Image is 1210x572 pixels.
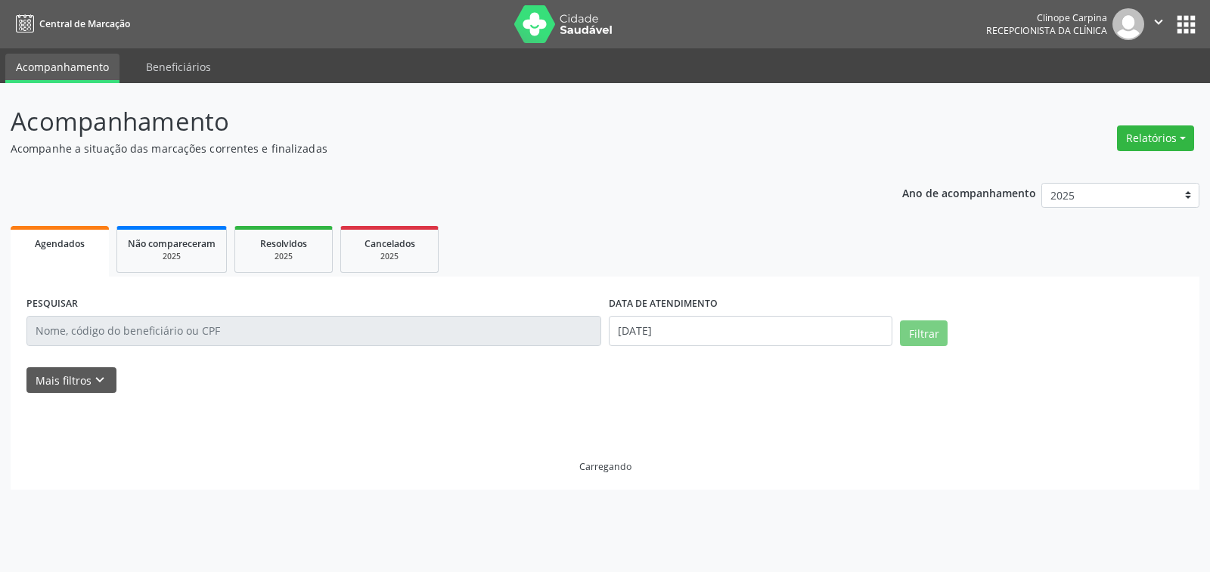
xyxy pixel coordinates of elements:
[26,316,601,346] input: Nome, código do beneficiário ou CPF
[11,141,842,156] p: Acompanhe a situação das marcações correntes e finalizadas
[1117,125,1194,151] button: Relatórios
[35,237,85,250] span: Agendados
[1173,11,1199,38] button: apps
[5,54,119,83] a: Acompanhamento
[260,237,307,250] span: Resolvidos
[128,237,216,250] span: Não compareceram
[986,11,1107,24] div: Clinope Carpina
[365,237,415,250] span: Cancelados
[1144,8,1173,40] button: 
[352,251,427,262] div: 2025
[26,292,78,316] label: PESQUISAR
[39,17,130,30] span: Central de Marcação
[1112,8,1144,40] img: img
[900,320,948,346] button: Filtrar
[11,103,842,141] p: Acompanhamento
[246,251,321,262] div: 2025
[609,316,892,346] input: Selecione um intervalo
[11,11,130,36] a: Central de Marcação
[609,292,718,316] label: DATA DE ATENDIMENTO
[92,372,108,388] i: keyboard_arrow_down
[1150,14,1167,30] i: 
[579,460,631,473] div: Carregando
[26,367,116,394] button: Mais filtroskeyboard_arrow_down
[986,24,1107,37] span: Recepcionista da clínica
[128,251,216,262] div: 2025
[135,54,222,80] a: Beneficiários
[902,183,1036,202] p: Ano de acompanhamento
